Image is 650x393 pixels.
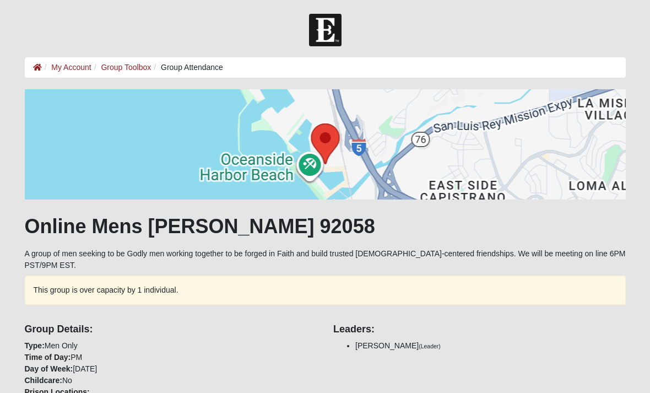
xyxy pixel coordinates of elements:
h4: Group Details: [25,324,317,336]
strong: Type: [25,341,45,350]
small: (Leader) [419,343,441,349]
li: Group Attendance [151,62,223,73]
h4: Leaders: [333,324,626,336]
li: [PERSON_NAME] [355,340,626,352]
a: Group Toolbox [101,63,151,72]
strong: Time of Day: [25,353,71,362]
a: My Account [51,63,91,72]
strong: Day of Week: [25,364,73,373]
h1: Online Mens [PERSON_NAME] 92058 [25,214,626,238]
div: This group is over capacity by 1 individual. [25,276,626,305]
img: Church of Eleven22 Logo [309,14,342,46]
